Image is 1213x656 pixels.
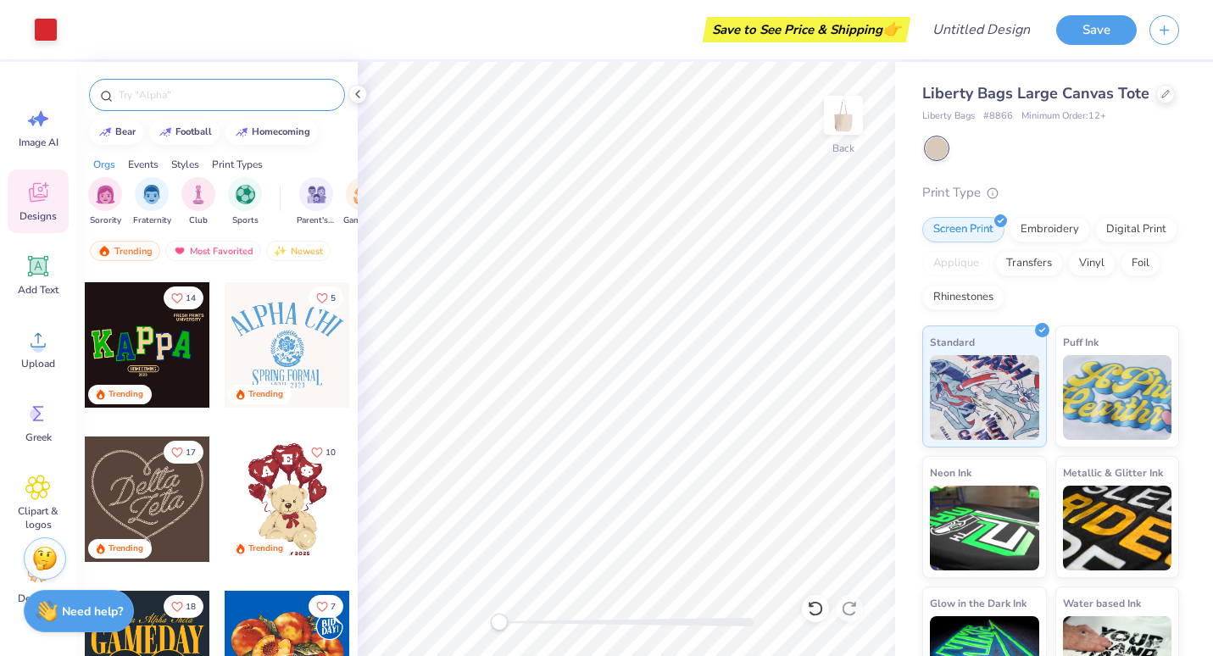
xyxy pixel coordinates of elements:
span: Clipart & logos [10,504,66,531]
span: Game Day [343,214,382,227]
div: Screen Print [922,217,1004,242]
span: Upload [21,357,55,370]
div: Transfers [995,251,1063,276]
button: filter button [297,177,336,227]
input: Try "Alpha" [117,86,334,103]
img: newest.gif [274,245,287,257]
img: Standard [930,355,1039,440]
div: filter for Club [181,177,215,227]
div: bear [115,127,136,136]
span: 14 [186,294,196,303]
button: homecoming [225,120,318,145]
button: filter button [133,177,171,227]
div: Trending [109,542,143,555]
span: Water based Ink [1063,594,1141,612]
input: Untitled Design [919,13,1043,47]
img: Game Day Image [353,185,373,204]
img: Puff Ink [1063,355,1172,440]
button: football [149,120,220,145]
img: trending.gif [97,245,111,257]
button: Like [309,595,343,618]
div: Newest [266,241,331,261]
span: Image AI [19,136,58,149]
span: Designs [19,209,57,223]
span: 👉 [882,19,901,39]
div: Accessibility label [491,614,508,631]
img: Back [826,98,860,132]
div: filter for Game Day [343,177,382,227]
button: Like [164,286,203,309]
button: filter button [343,177,382,227]
span: Puff Ink [1063,333,1099,351]
button: bear [89,120,143,145]
div: Styles [171,157,199,172]
button: filter button [88,177,122,227]
span: Standard [930,333,975,351]
button: Like [309,286,343,309]
div: Save to See Price & Shipping [707,17,906,42]
button: filter button [228,177,262,227]
button: Like [303,441,343,464]
button: Like [164,441,203,464]
div: Rhinestones [922,285,1004,310]
span: Fraternity [133,214,171,227]
img: trend_line.gif [235,127,248,137]
div: Orgs [93,157,115,172]
button: Save [1056,15,1137,45]
span: Glow in the Dark Ink [930,594,1027,612]
div: Print Type [922,183,1179,203]
span: # 8866 [983,109,1013,124]
img: Sports Image [236,185,255,204]
div: Most Favorited [165,241,261,261]
span: 7 [331,603,336,611]
div: football [175,127,212,136]
div: filter for Sports [228,177,262,227]
div: Embroidery [1010,217,1090,242]
span: Sports [232,214,259,227]
span: 17 [186,448,196,457]
div: Events [128,157,159,172]
div: Back [832,141,854,156]
div: Trending [248,388,283,401]
span: Metallic & Glitter Ink [1063,464,1163,481]
span: Greek [25,431,52,444]
div: filter for Fraternity [133,177,171,227]
div: Vinyl [1068,251,1116,276]
div: Digital Print [1095,217,1177,242]
span: Decorate [18,592,58,605]
div: Foil [1121,251,1160,276]
span: Neon Ink [930,464,971,481]
div: Trending [248,542,283,555]
span: Liberty Bags [922,109,975,124]
div: homecoming [252,127,310,136]
img: trend_line.gif [98,127,112,137]
span: Minimum Order: 12 + [1021,109,1106,124]
img: Metallic & Glitter Ink [1063,486,1172,570]
div: filter for Sorority [88,177,122,227]
span: 10 [326,448,336,457]
span: Liberty Bags Large Canvas Tote [922,83,1149,103]
span: Club [189,214,208,227]
div: Trending [90,241,160,261]
button: filter button [181,177,215,227]
div: Print Types [212,157,263,172]
span: Add Text [18,283,58,297]
img: Sorority Image [96,185,115,204]
span: Parent's Weekend [297,214,336,227]
img: Club Image [189,185,208,204]
div: filter for Parent's Weekend [297,177,336,227]
strong: Need help? [62,603,123,620]
img: most_fav.gif [173,245,186,257]
button: Like [164,595,203,618]
span: 5 [331,294,336,303]
div: Trending [109,388,143,401]
img: Fraternity Image [142,185,161,204]
span: 18 [186,603,196,611]
img: Neon Ink [930,486,1039,570]
img: trend_line.gif [159,127,172,137]
div: Applique [922,251,990,276]
img: Parent's Weekend Image [307,185,326,204]
span: Sorority [90,214,121,227]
